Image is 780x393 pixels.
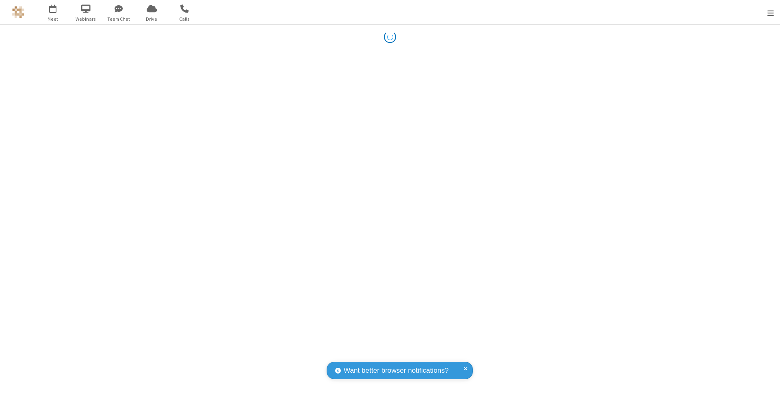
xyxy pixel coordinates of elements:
[12,6,24,18] img: QA Selenium DO NOT DELETE OR CHANGE
[71,15,101,23] span: Webinars
[38,15,68,23] span: Meet
[104,15,134,23] span: Team Chat
[136,15,167,23] span: Drive
[344,365,448,376] span: Want better browser notifications?
[169,15,200,23] span: Calls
